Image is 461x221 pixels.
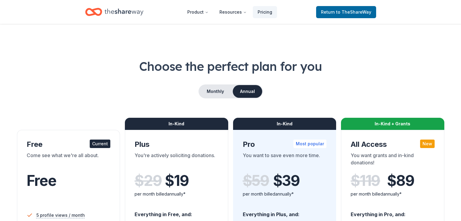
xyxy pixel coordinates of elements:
[420,140,435,148] div: New
[27,140,111,149] div: Free
[182,6,213,18] button: Product
[341,118,444,130] div: In-Kind + Grants
[351,190,435,198] div: per month billed annually*
[293,140,326,148] div: Most popular
[336,9,371,15] span: to TheShareWay
[351,206,435,218] div: Everything in Pro, and:
[15,58,446,75] h1: Choose the perfect plan for you
[135,140,219,149] div: Plus
[27,152,111,169] div: Come see what we're all about.
[90,140,110,148] div: Current
[243,140,327,149] div: Pro
[27,172,56,190] span: Free
[135,206,219,218] div: Everything in Free, and:
[36,212,85,219] span: 5 profile views / month
[233,85,262,98] button: Annual
[316,6,376,18] a: Returnto TheShareWay
[243,190,327,198] div: per month billed annually*
[387,172,414,189] span: $ 89
[165,172,189,189] span: $ 19
[273,172,300,189] span: $ 39
[321,8,371,16] span: Return
[233,118,336,130] div: In-Kind
[135,152,219,169] div: You're actively soliciting donations.
[199,85,232,98] button: Monthly
[351,152,435,169] div: You want grants and in-kind donations!
[215,6,252,18] button: Resources
[243,206,327,218] div: Everything in Plus, and:
[125,118,228,130] div: In-Kind
[135,190,219,198] div: per month billed annually*
[85,5,143,19] a: Home
[351,140,435,149] div: All Access
[182,5,277,19] nav: Main
[243,152,327,169] div: You want to save even more time.
[253,6,277,18] a: Pricing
